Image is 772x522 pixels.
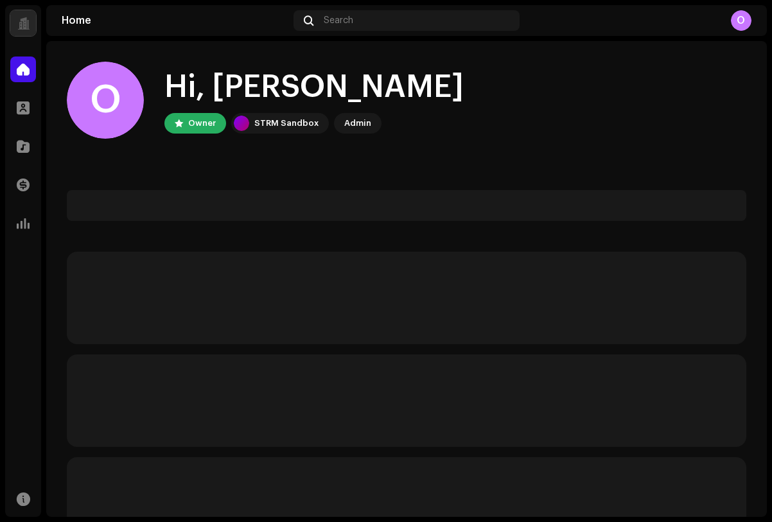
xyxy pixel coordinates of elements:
[324,15,353,26] span: Search
[254,116,319,131] div: STRM Sandbox
[344,116,371,131] div: Admin
[731,10,751,31] div: O
[188,116,216,131] div: Owner
[62,15,288,26] div: Home
[67,62,144,139] div: O
[164,67,464,108] div: Hi, [PERSON_NAME]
